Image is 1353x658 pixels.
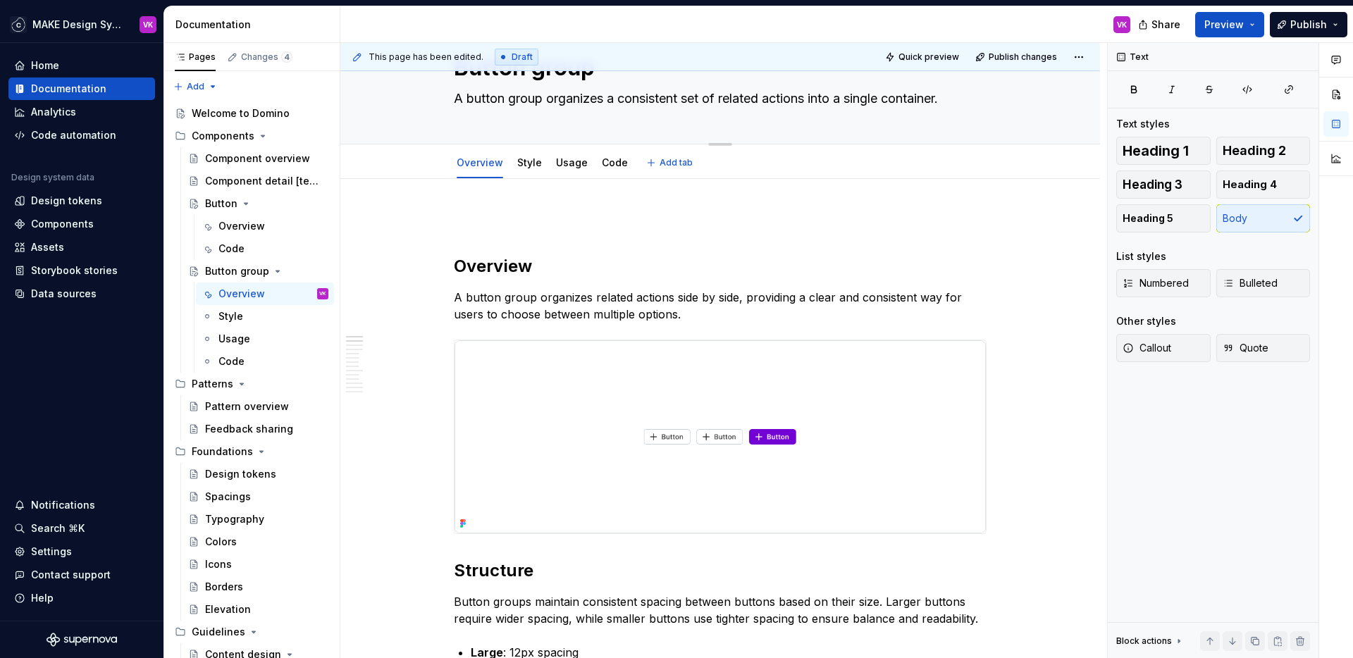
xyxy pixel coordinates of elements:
[205,151,310,166] div: Component overview
[169,373,334,395] div: Patterns
[369,51,483,63] span: This page has been edited.
[31,58,59,73] div: Home
[1116,635,1172,647] div: Block actions
[183,530,334,553] a: Colors
[218,287,265,301] div: Overview
[8,283,155,305] a: Data sources
[31,498,95,512] div: Notifications
[169,77,222,97] button: Add
[192,625,245,639] div: Guidelines
[454,255,987,278] h2: Overview
[556,156,588,168] a: Usage
[1290,18,1327,32] span: Publish
[11,172,94,183] div: Design system data
[47,633,117,647] svg: Supernova Logo
[512,51,533,63] span: Draft
[898,51,959,63] span: Quick preview
[8,101,155,123] a: Analytics
[3,9,161,39] button: MAKE Design SystemVK
[1216,269,1311,297] button: Bulleted
[205,490,251,504] div: Spacings
[319,287,326,301] div: VK
[1123,178,1182,192] span: Heading 3
[183,485,334,508] a: Spacings
[31,545,72,559] div: Settings
[205,580,243,594] div: Borders
[31,128,116,142] div: Code automation
[8,494,155,516] button: Notifications
[218,219,265,233] div: Overview
[205,512,264,526] div: Typography
[205,557,232,571] div: Icons
[175,51,216,63] div: Pages
[175,18,334,32] div: Documentation
[1116,314,1176,328] div: Other styles
[8,236,155,259] a: Assets
[454,593,987,627] p: Button groups maintain consistent spacing between buttons based on their size. Larger buttons req...
[183,260,334,283] a: Button group
[183,418,334,440] a: Feedback sharing
[187,81,204,92] span: Add
[169,621,334,643] div: Guidelines
[205,467,276,481] div: Design tokens
[1216,334,1311,362] button: Quote
[8,517,155,540] button: Search ⌘K
[196,328,334,350] a: Usage
[218,242,245,256] div: Code
[1116,249,1166,263] div: List styles
[218,309,243,323] div: Style
[192,129,254,143] div: Components
[183,598,334,621] a: Elevation
[1204,18,1244,32] span: Preview
[596,147,634,177] div: Code
[192,377,233,391] div: Patterns
[205,602,251,616] div: Elevation
[8,587,155,609] button: Help
[169,440,334,463] div: Foundations
[8,124,155,147] a: Code automation
[31,194,102,208] div: Design tokens
[205,422,293,436] div: Feedback sharing
[1270,12,1347,37] button: Publish
[1116,137,1211,165] button: Heading 1
[8,213,155,235] a: Components
[205,264,269,278] div: Button group
[31,287,97,301] div: Data sources
[512,147,548,177] div: Style
[8,77,155,100] a: Documentation
[281,51,292,63] span: 4
[8,54,155,77] a: Home
[169,102,334,125] a: Welcome to Domino
[517,156,542,168] a: Style
[218,354,245,368] div: Code
[660,157,693,168] span: Add tab
[454,289,987,323] p: A button group organizes related actions side by side, providing a clear and consistent way for u...
[8,259,155,282] a: Storybook stories
[1223,178,1277,192] span: Heading 4
[196,237,334,260] a: Code
[602,156,628,168] a: Code
[31,240,64,254] div: Assets
[1116,117,1170,131] div: Text styles
[550,147,593,177] div: Usage
[32,18,123,32] div: MAKE Design System
[454,559,987,582] h2: Structure
[1123,211,1173,225] span: Heading 5
[1123,144,1189,158] span: Heading 1
[205,399,289,414] div: Pattern overview
[205,174,321,188] div: Component detail [template]
[1223,341,1268,355] span: Quote
[451,147,509,177] div: Overview
[1117,19,1127,30] div: VK
[192,106,290,120] div: Welcome to Domino
[1123,341,1171,355] span: Callout
[1223,144,1286,158] span: Heading 2
[1151,18,1180,32] span: Share
[205,535,237,549] div: Colors
[183,553,334,576] a: Icons
[183,508,334,530] a: Typography
[183,463,334,485] a: Design tokens
[196,305,334,328] a: Style
[1216,170,1311,199] button: Heading 4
